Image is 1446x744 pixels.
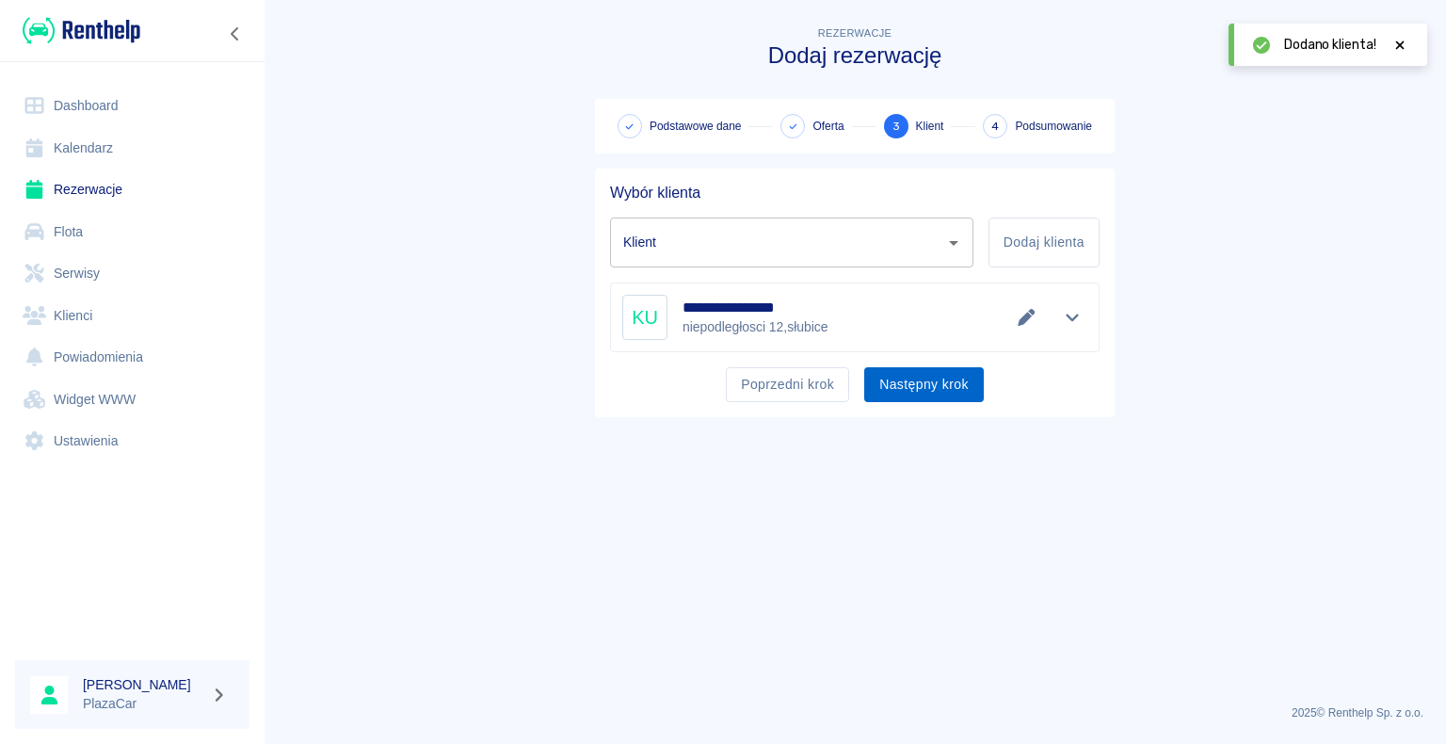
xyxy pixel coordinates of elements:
[23,15,140,46] img: Renthelp logo
[83,675,203,694] h6: [PERSON_NAME]
[940,230,967,256] button: Otwórz
[286,704,1423,721] p: 2025 © Renthelp Sp. z o.o.
[15,169,249,211] a: Rezerwacje
[595,42,1115,69] h3: Dodaj rezerwację
[991,117,999,137] span: 4
[683,317,831,337] p: niepodległosci 12 , słubice
[83,694,203,714] p: PlazaCar
[15,15,140,46] a: Renthelp logo
[15,336,249,379] a: Powiadomienia
[622,295,667,340] div: KU
[1057,304,1088,331] button: Pokaż szczegóły
[610,184,1100,202] h5: Wybór klienta
[15,379,249,421] a: Widget WWW
[15,295,249,337] a: Klienci
[812,118,843,135] span: Oferta
[726,367,849,402] button: Poprzedni krok
[1284,35,1376,55] span: Dodano klienta!
[15,127,249,170] a: Kalendarz
[15,85,249,127] a: Dashboard
[916,118,944,135] span: Klient
[650,118,741,135] span: Podstawowe dane
[15,420,249,462] a: Ustawienia
[818,27,892,39] span: Rezerwacje
[15,211,249,253] a: Flota
[1011,304,1042,331] button: Edytuj dane
[221,22,249,46] button: Zwiń nawigację
[988,218,1100,267] button: Dodaj klienta
[1015,118,1092,135] span: Podsumowanie
[15,252,249,295] a: Serwisy
[864,367,984,402] button: Następny krok
[892,117,900,137] span: 3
